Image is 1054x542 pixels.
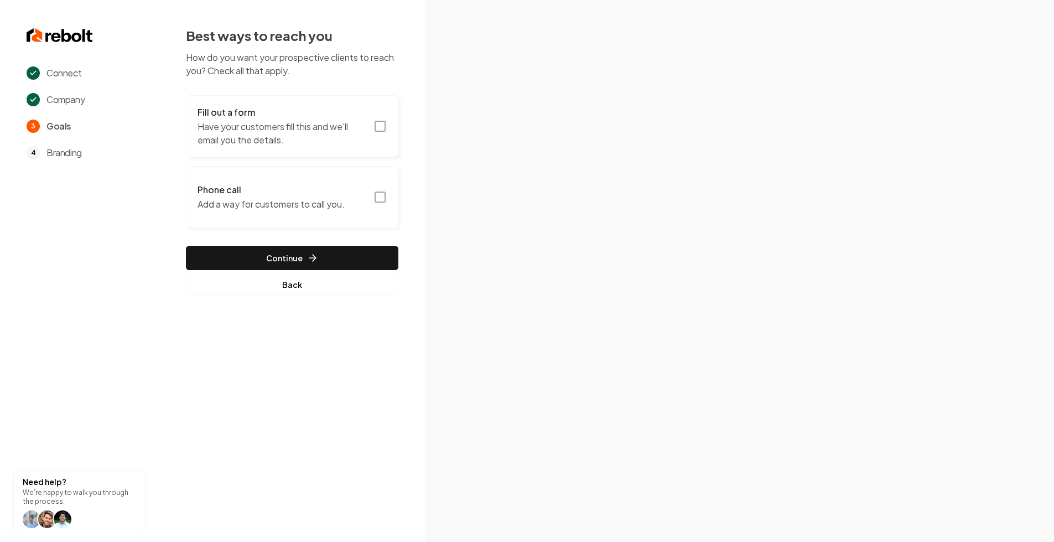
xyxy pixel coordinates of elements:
p: Add a way for customers to call you. [198,198,345,211]
button: Back [186,275,398,295]
button: Phone callAdd a way for customers to call you. [186,166,398,228]
button: Need help?We're happy to walk you through the process.help icon Willhelp icon Willhelp icon arwin [13,470,146,533]
p: How do you want your prospective clients to reach you? Check all that apply. [186,51,398,78]
button: Fill out a formHave your customers fill this and we'll email you the details. [186,95,398,157]
span: 3 [27,120,40,133]
h2: Best ways to reach you [186,27,398,44]
span: Goals [46,120,71,133]
img: Rebolt Logo [27,27,93,44]
img: help icon Will [38,510,56,528]
p: Have your customers fill this and we'll email you the details. [198,120,367,147]
span: Connect [46,66,81,80]
h3: Phone call [198,183,345,197]
span: Company [46,93,85,106]
img: help icon Will [23,510,40,528]
img: help icon arwin [54,510,71,528]
strong: Need help? [23,477,66,487]
span: Branding [46,146,82,159]
button: Continue [186,246,398,270]
h3: Fill out a form [198,106,367,119]
p: We're happy to walk you through the process. [23,488,136,506]
span: 4 [27,146,40,159]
